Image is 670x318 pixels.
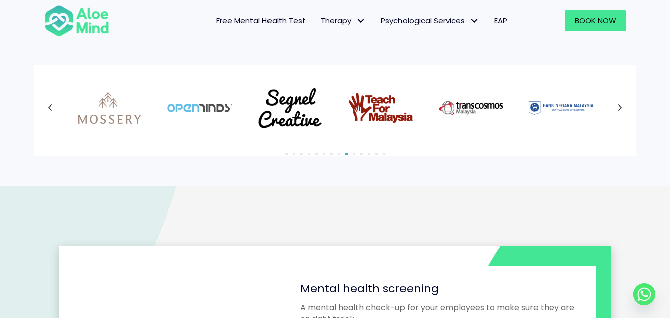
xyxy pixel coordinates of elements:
a: TherapyTherapy: submenu [313,10,373,31]
a: 1 [285,153,288,155]
span: Psychological Services: submenu [467,14,482,28]
span: EAP [494,15,507,26]
img: Aloe Mind Malaysia | Mental Healthcare Services in Malaysia and Singapore [77,75,142,141]
span: Mental health screening [300,281,439,296]
span: Therapy: submenu [354,14,368,28]
span: Psychological Services [381,15,479,26]
a: Whatsapp [633,283,655,305]
img: Aloe Mind Malaysia | Mental Healthcare Services in Malaysia and Singapore [167,75,232,141]
img: Aloe Mind Malaysia | Mental Healthcare Services in Malaysia and Singapore [257,75,323,141]
img: Aloe mind Logo [44,4,109,37]
a: 12 [368,153,370,155]
div: Slide 11 of 5 [257,75,323,141]
a: 3 [300,153,303,155]
img: Aloe Mind Malaysia | Mental Healthcare Services in Malaysia and Singapore [438,75,503,141]
a: Psychological ServicesPsychological Services: submenu [373,10,487,31]
a: 13 [375,153,378,155]
a: 5 [315,153,318,155]
img: Aloe Mind Malaysia | Mental Healthcare Services in Malaysia and Singapore [528,75,594,141]
nav: Menu [122,10,515,31]
a: 4 [308,153,310,155]
a: 7 [330,153,333,155]
a: 9 [345,153,348,155]
a: 2 [293,153,295,155]
a: 10 [353,153,355,155]
div: Slide 12 of 5 [348,75,413,141]
a: Free Mental Health Test [209,10,313,31]
a: 6 [323,153,325,155]
div: Slide 14 of 5 [528,75,594,141]
a: Book Now [565,10,626,31]
div: Slide 9 of 5 [77,75,142,141]
div: Slide 13 of 5 [438,75,503,141]
a: 11 [360,153,363,155]
span: Free Mental Health Test [216,15,306,26]
a: 14 [383,153,385,155]
a: 8 [338,153,340,155]
div: Slide 10 of 5 [167,75,232,141]
a: EAP [487,10,515,31]
img: Aloe Mind Malaysia | Mental Healthcare Services in Malaysia and Singapore [348,75,413,141]
span: Book Now [575,15,616,26]
span: Therapy [321,15,366,26]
